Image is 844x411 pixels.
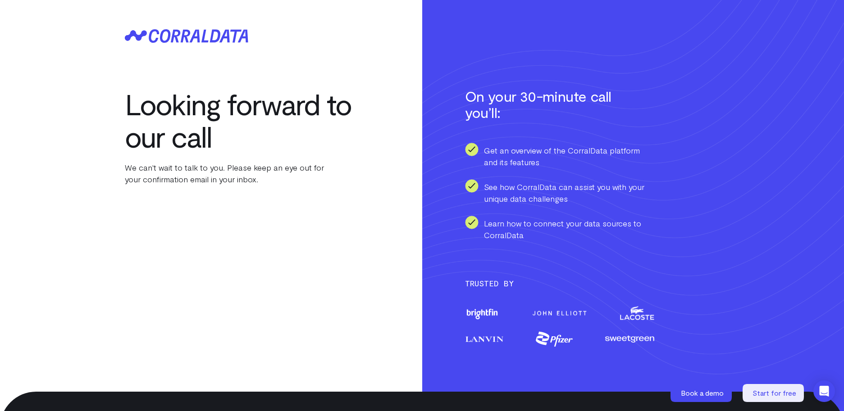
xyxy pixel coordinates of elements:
[465,143,654,168] li: Get an overview of the CorralData platform and its features
[465,179,654,204] li: See how CorralData can assist you with your unique data challenges
[465,216,654,241] li: Learn how to connect your data sources to CorralData
[125,162,359,185] p: We can't wait to talk to you. Please keep an eye out for your confirmation email in your inbox.
[753,388,796,397] span: Start for free
[465,88,627,120] h2: On your 30-minute call you’ll:
[681,388,724,397] span: Book a demo
[813,380,835,402] div: Open Intercom Messenger
[125,88,359,153] h1: Looking forward to our call
[465,277,720,289] h3: Trusted By
[743,384,806,402] a: Start for free
[671,384,734,402] a: Book a demo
